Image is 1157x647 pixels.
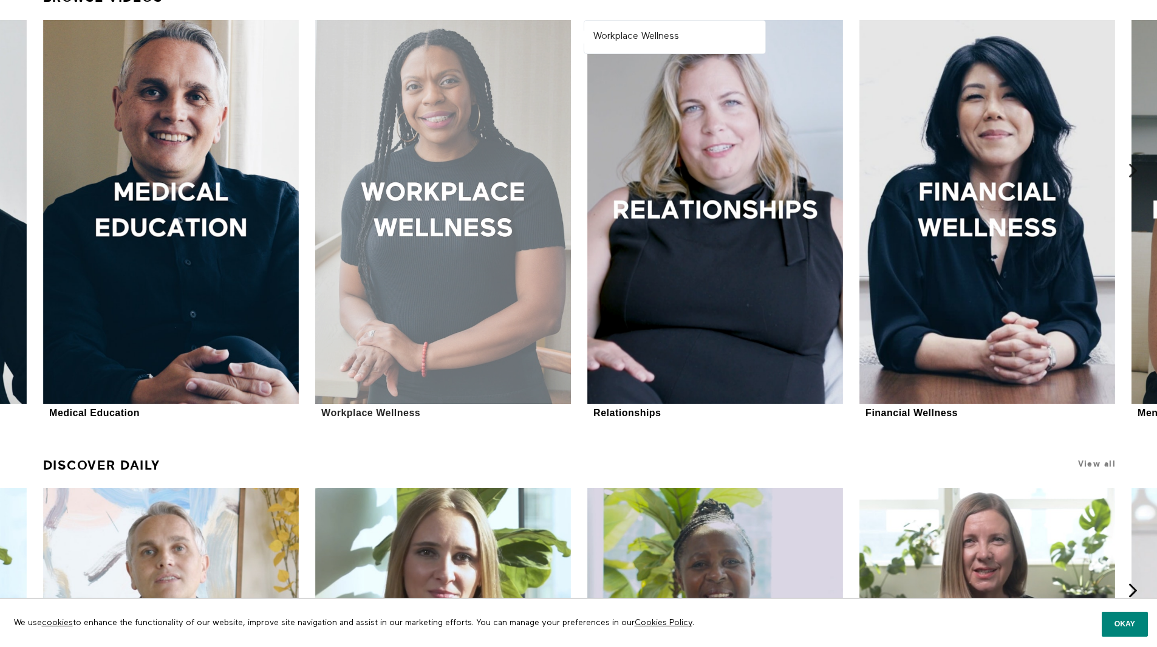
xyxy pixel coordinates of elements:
a: cookies [42,618,73,627]
div: Medical Education [49,407,140,419]
a: Financial WellnessFinancial Wellness [859,20,1115,420]
a: RelationshipsRelationships [587,20,843,420]
a: Medical EducationMedical Education [43,20,299,420]
div: Workplace Wellness [321,407,420,419]
a: Workplace WellnessWorkplace Wellness [315,20,571,420]
div: Relationships [593,407,661,419]
a: Cookies Policy [635,618,692,627]
a: Discover Daily [43,453,160,478]
p: We use to enhance the functionality of our website, improve site navigation and assist in our mar... [5,608,912,638]
strong: Workplace Wellness [593,32,679,41]
a: View all [1078,459,1116,468]
div: Financial Wellness [865,407,958,419]
button: Okay [1102,612,1148,636]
